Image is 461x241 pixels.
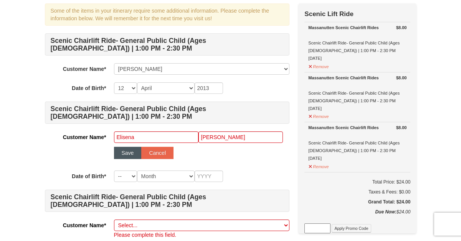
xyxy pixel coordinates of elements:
strong: Scenic Lift Ride [304,10,354,18]
strong: Customer Name* [63,222,106,228]
strong: $8.00 [396,24,407,31]
input: First Name [114,131,198,143]
h5: Grand Total: $24.00 [304,198,410,206]
button: Remove [308,111,329,120]
input: Last Name [198,131,283,143]
strong: Date of Birth* [72,85,106,91]
input: YYYY [195,171,223,182]
strong: Customer Name* [63,134,106,140]
button: Remove [308,61,329,70]
button: Cancel [141,147,173,159]
h4: Scenic Chairlift Ride- General Public Child (Ages [DEMOGRAPHIC_DATA]) | 1:00 PM - 2:30 PM [45,190,289,212]
div: Scenic Chairlift Ride- General Public Child (Ages [DEMOGRAPHIC_DATA]) | 1:00 PM - 2:30 PM [DATE] [308,24,406,62]
button: Save [114,147,142,159]
div: $24.00 [304,208,410,223]
strong: Date of Birth* [72,173,106,179]
strong: $8.00 [396,124,407,131]
button: Apply Promo Code [332,224,371,233]
h4: Scenic Chairlift Ride- General Public Child (Ages [DEMOGRAPHIC_DATA]) | 1:00 PM - 2:30 PM [45,102,289,124]
div: Massanutten Scenic Chairlift Rides [308,24,406,31]
div: Massanutten Scenic Chairlift Rides [308,74,406,82]
div: Scenic Chairlift Ride- General Public Child (Ages [DEMOGRAPHIC_DATA]) | 1:00 PM - 2:30 PM [DATE] [308,124,406,162]
p: Please complete this field. [114,231,289,239]
h4: Scenic Chairlift Ride- General Public Child (Ages [DEMOGRAPHIC_DATA]) | 1:00 PM - 2:30 PM [45,33,289,56]
div: Massanutten Scenic Chairlift Rides [308,124,406,131]
strong: $8.00 [396,74,407,82]
div: Some of the items in your itinerary require some additional information. Please complete the info... [45,3,289,26]
div: Taxes & Fees: $0.00 [304,188,410,196]
strong: Due Now: [375,209,396,215]
button: Remove [308,161,329,171]
h6: Total Price: $24.00 [304,178,410,186]
div: Scenic Chairlift Ride- General Public Child (Ages [DEMOGRAPHIC_DATA]) | 1:00 PM - 2:30 PM [DATE] [308,74,406,112]
input: YYYY [195,82,223,94]
strong: Customer Name* [63,66,106,72]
